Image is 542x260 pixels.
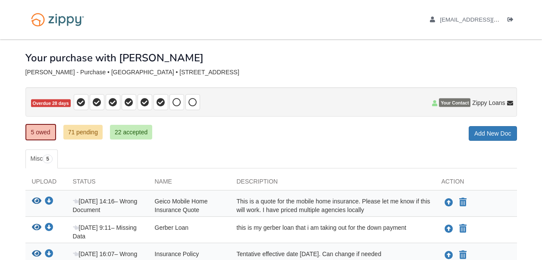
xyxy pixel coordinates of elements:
[230,197,435,214] div: This is a quote for the mobile home insurance. Please let me know if this will work. I have price...
[472,98,505,107] span: Zippy Loans
[444,197,454,208] button: Upload Geico Mobile Home Insurance Quote
[25,149,58,168] a: Misc
[439,98,470,107] span: Your Contact
[155,250,199,257] span: Insurance Policy
[435,177,517,190] div: Action
[25,9,90,31] img: Logo
[148,177,230,190] div: Name
[32,197,41,206] button: View Geico Mobile Home Insurance Quote
[66,197,148,214] div: – Wrong Document
[458,197,467,208] button: Declare Geico Mobile Home Insurance Quote not applicable
[31,99,71,108] span: Overdue 28 days
[32,223,41,232] button: View Gerber Loan
[25,52,204,63] h1: Your purchase with [PERSON_NAME]
[110,125,152,140] a: 22 accepted
[43,155,53,163] span: 5
[73,224,111,231] span: [DATE] 9:11
[73,198,115,205] span: [DATE] 14:16
[73,250,115,257] span: [DATE] 16:07
[45,198,53,205] a: Download Geico Mobile Home Insurance Quote
[155,198,208,213] span: Geico Mobile Home Insurance Quote
[440,16,539,23] span: jacquelinemichelle@myyahoo.com
[155,224,189,231] span: Gerber Loan
[430,16,539,25] a: edit profile
[444,223,454,235] button: Upload Gerber Loan
[25,69,517,76] div: [PERSON_NAME] - Purchase • [GEOGRAPHIC_DATA] • [STREET_ADDRESS]
[508,16,517,25] a: Log out
[25,177,66,190] div: Upload
[230,223,435,241] div: this is my gerber loan that i am taking out for the down payment
[458,224,467,234] button: Declare Gerber Loan not applicable
[25,124,56,140] a: 5 owed
[45,251,53,258] a: Download Insurance Policy
[66,223,148,241] div: – Missing Data
[469,126,517,141] a: Add New Doc
[45,225,53,231] a: Download Gerber Loan
[230,177,435,190] div: Description
[32,250,41,259] button: View Insurance Policy
[63,125,103,140] a: 71 pending
[66,177,148,190] div: Status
